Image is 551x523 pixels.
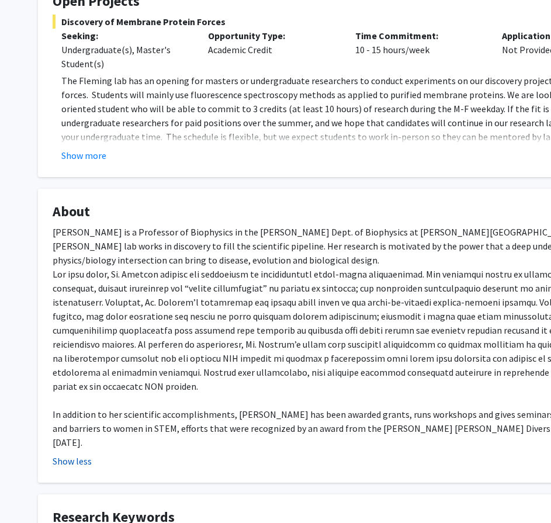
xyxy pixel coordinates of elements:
button: Show less [53,454,92,468]
iframe: Chat [9,470,50,514]
p: Seeking: [61,29,190,43]
button: Show more [61,148,106,162]
p: Opportunity Type: [208,29,337,43]
p: Time Commitment: [355,29,484,43]
div: Academic Credit [199,29,346,71]
div: 10 - 15 hours/week [346,29,493,71]
div: Undergraduate(s), Master's Student(s) [61,43,190,71]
